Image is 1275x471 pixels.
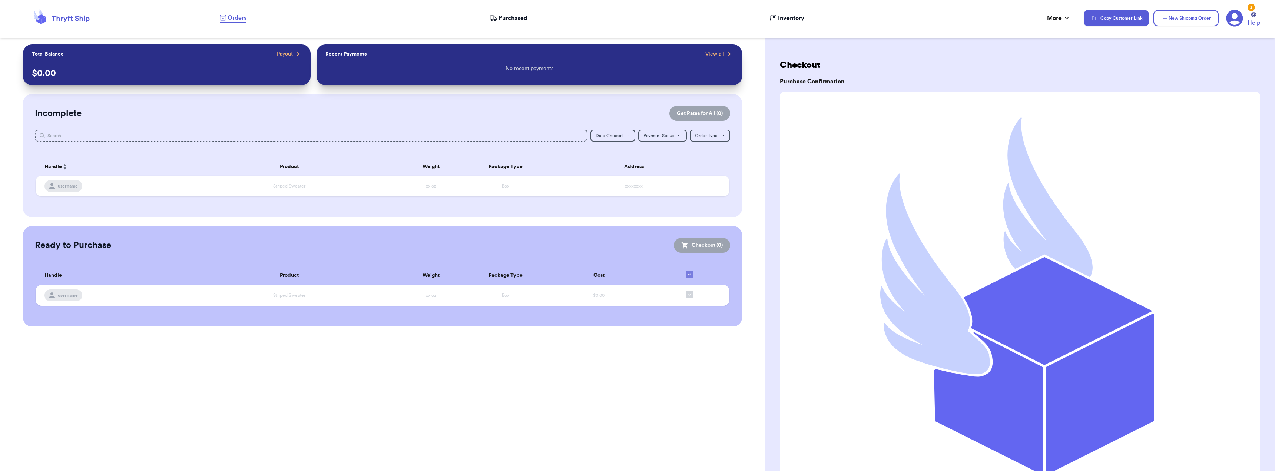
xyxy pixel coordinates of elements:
[273,293,305,298] span: Striped Sweater
[705,50,733,58] a: View all
[499,14,527,23] span: Purchased
[394,266,468,285] th: Weight
[426,184,436,188] span: xx oz
[32,67,302,79] p: $ 0.00
[669,106,730,121] button: Get Rates for All (0)
[1047,14,1070,23] div: More
[625,184,643,188] span: xxxxxxxx
[1248,19,1260,27] span: Help
[502,293,509,298] span: Box
[44,163,62,171] span: Handle
[593,293,605,298] span: $0.00
[778,14,804,23] span: Inventory
[543,266,655,285] th: Cost
[468,266,543,285] th: Package Type
[62,162,68,171] button: Sort ascending
[489,14,527,23] a: Purchased
[44,272,62,279] span: Handle
[1153,10,1219,26] button: New Shipping Order
[643,133,674,138] span: Payment Status
[35,130,587,142] input: Search
[780,77,1260,86] h3: Purchase Confirmation
[690,130,730,142] button: Order Type
[273,184,305,188] span: Striped Sweater
[468,158,543,176] th: Package Type
[590,130,635,142] button: Date Created
[674,238,730,253] button: Checkout (0)
[1248,12,1260,27] a: Help
[58,183,78,189] span: username
[185,266,394,285] th: Product
[394,158,468,176] th: Weight
[1248,4,1255,11] div: 2
[502,184,509,188] span: Box
[596,133,623,138] span: Date Created
[780,59,1260,71] h2: Checkout
[220,13,246,23] a: Orders
[770,14,804,23] a: Inventory
[638,130,687,142] button: Payment Status
[1226,10,1243,27] a: 2
[325,50,367,58] p: Recent Payments
[35,107,82,119] h2: Incomplete
[506,65,553,72] p: No recent payments
[185,158,394,176] th: Product
[1084,10,1149,26] button: Copy Customer Link
[35,239,111,251] h2: Ready to Purchase
[32,50,64,58] p: Total Balance
[228,13,246,22] span: Orders
[705,50,724,58] span: View all
[277,50,293,58] span: Payout
[543,158,729,176] th: Address
[277,50,302,58] a: Payout
[426,293,436,298] span: xx oz
[695,133,718,138] span: Order Type
[58,292,78,298] span: username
